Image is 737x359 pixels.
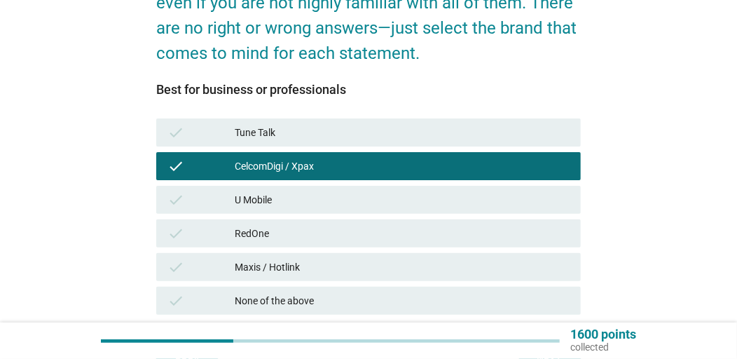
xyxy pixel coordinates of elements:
[156,80,580,99] div: Best for business or professionals
[235,225,570,242] div: RedOne
[167,158,184,175] i: check
[235,292,570,309] div: None of the above
[167,225,184,242] i: check
[167,191,184,208] i: check
[235,259,570,276] div: Maxis / Hotlink
[235,191,570,208] div: U Mobile
[235,158,570,175] div: CelcomDigi / Xpax
[167,124,184,141] i: check
[571,341,637,353] p: collected
[167,259,184,276] i: check
[571,328,637,341] p: 1600 points
[167,292,184,309] i: check
[235,124,570,141] div: Tune Talk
